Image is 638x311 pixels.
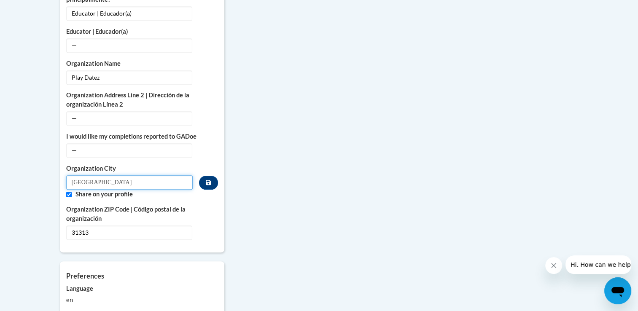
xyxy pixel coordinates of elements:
input: Metadata input [66,175,193,190]
label: Organization City [66,164,193,173]
h5: Preferences [66,272,218,280]
span: — [66,143,192,158]
span: Hi. How can we help? [5,6,68,13]
iframe: Message from company [565,255,631,274]
span: Educator | Educador(a) [66,6,192,21]
div: en [66,295,218,305]
span: Play Datez [66,70,192,85]
label: Organization ZIP Code | Código postal de la organización [66,205,218,223]
label: Organization Name [66,59,218,68]
label: Organization Address Line 2 | Dirección de la organización Línea 2 [66,91,218,109]
span: — [66,38,192,53]
label: Educator | Educador(a) [66,27,218,36]
label: Share on your profile [75,190,218,199]
span: — [66,111,192,126]
iframe: Close message [545,257,562,274]
iframe: Button to launch messaging window [604,277,631,304]
span: 31313 [66,225,192,240]
label: Language [66,284,218,293]
label: I would like my completions reported to GADoe [66,132,218,141]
